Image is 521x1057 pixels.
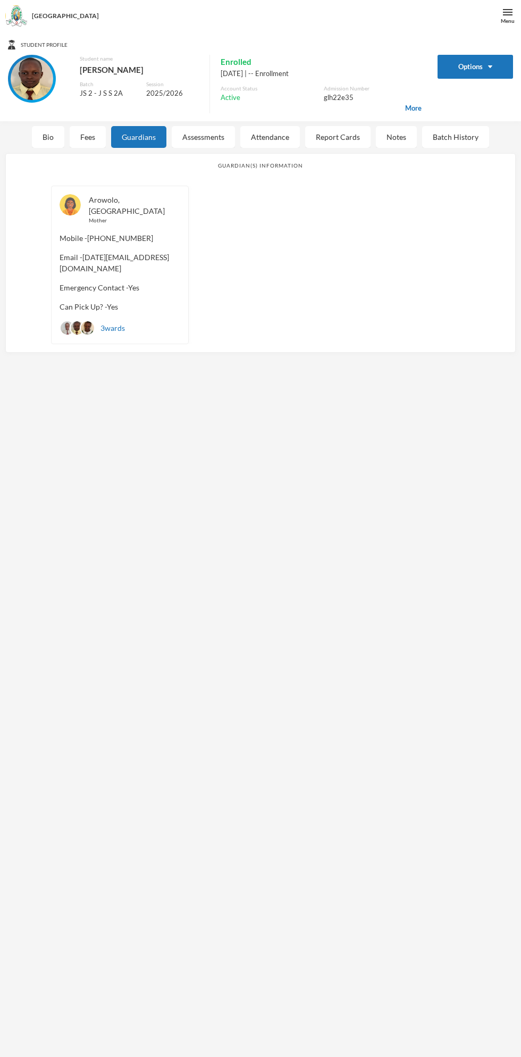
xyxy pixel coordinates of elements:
div: Admission Number [324,85,422,93]
div: 3 wards [60,320,125,336]
div: Report Cards [305,126,371,148]
div: Guardians [111,126,166,148]
img: logo [6,6,27,27]
div: Mother [89,217,181,224]
div: Attendance [240,126,300,148]
span: Student Profile [21,41,68,49]
span: Active [221,93,240,103]
div: 2025/2026 [146,88,199,99]
div: [DATE] | -- Enrollment [221,69,422,79]
img: STUDENT [11,57,53,100]
div: Notes [376,126,417,148]
div: Batch History [422,126,489,148]
div: Menu [501,17,515,25]
div: Account Status [221,85,318,93]
div: Assessments [172,126,235,148]
div: [PERSON_NAME] [80,63,199,77]
span: Mobile - [PHONE_NUMBER] [60,232,181,244]
div: JS 2 - J S S 2A [80,88,139,99]
span: Email - [DATE][EMAIL_ADDRESS][DOMAIN_NAME] [60,252,181,274]
span: Emergency Contact - Yes [60,282,181,293]
div: Batch [80,80,139,88]
span: Can Pick Up? - Yes [60,301,181,312]
div: glh22e35 [324,93,422,103]
div: Arowolo, [GEOGRAPHIC_DATA] [89,194,181,224]
img: STUDENT [61,321,74,335]
span: More [405,103,422,114]
div: [GEOGRAPHIC_DATA] [32,11,99,21]
img: STUDENT [71,321,84,335]
img: STUDENT [81,321,94,335]
span: Enrolled [221,55,251,69]
div: Student name [80,55,199,63]
img: GUARDIAN [60,194,81,215]
div: Guardian(s) Information [14,162,507,170]
div: Session [146,80,199,88]
div: Fees [70,126,106,148]
div: Bio [32,126,64,148]
button: Options [438,55,514,79]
